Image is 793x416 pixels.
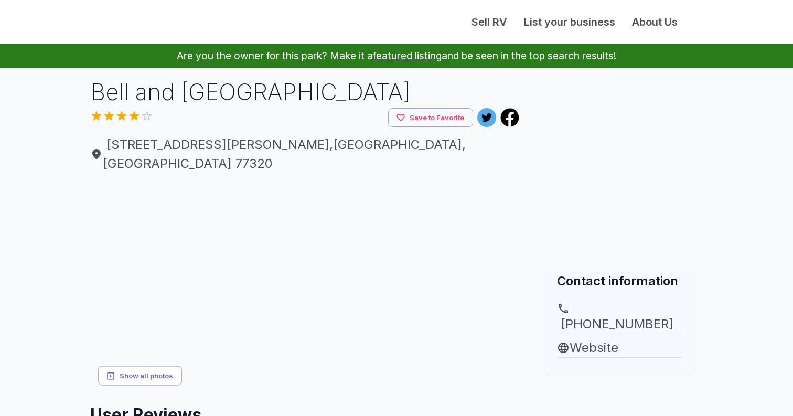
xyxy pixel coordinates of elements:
[306,290,411,395] img: yH5BAEAAAAALAAAAAABAAEAAAIBRAA7
[90,76,519,108] h1: Bell and [GEOGRAPHIC_DATA]
[557,272,682,290] h2: Contact information
[13,44,780,68] p: Are you the owner for this park? Make it a and be seen in the top search results!
[557,338,682,357] a: Website
[306,182,411,287] img: yH5BAEAAAAALAAAAAABAAEAAAIBRAA7
[516,14,624,30] a: List your business
[414,290,519,395] img: yH5BAEAAAAALAAAAAABAAEAAAIBRAA7
[90,135,519,173] span: [STREET_ADDRESS][PERSON_NAME] , [GEOGRAPHIC_DATA] , [GEOGRAPHIC_DATA] 77320
[624,14,686,30] a: About Us
[532,84,707,260] img: Map for Bell and Ford Rv Park
[90,135,519,173] a: [STREET_ADDRESS][PERSON_NAME],[GEOGRAPHIC_DATA],[GEOGRAPHIC_DATA] 77320
[463,14,516,30] a: Sell RV
[98,366,182,386] button: Show all photos
[414,182,519,287] img: yH5BAEAAAAALAAAAAABAAEAAAIBRAA7
[388,108,473,127] button: Save to Favorite
[90,182,304,395] img: yH5BAEAAAAALAAAAAABAAEAAAIBRAA7
[557,302,682,334] a: [PHONE_NUMBER]
[373,49,442,62] a: featured listing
